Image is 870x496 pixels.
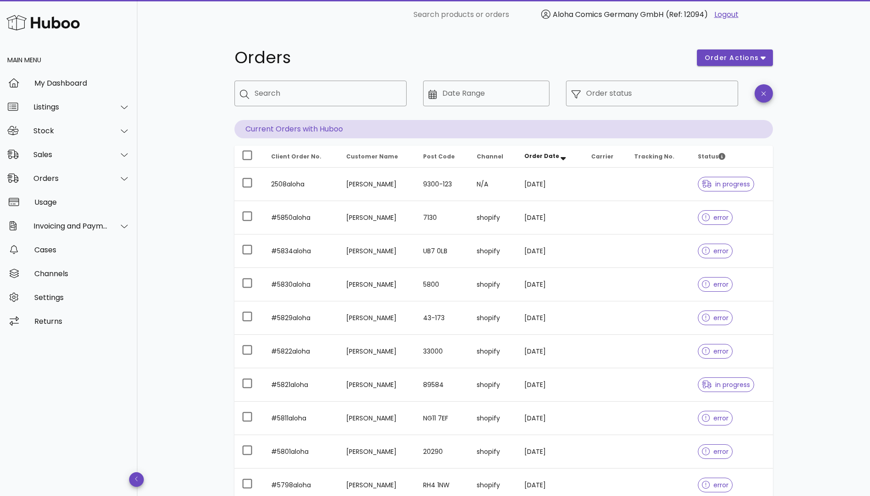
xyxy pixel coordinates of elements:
span: (Ref: 12094) [666,9,708,20]
span: Aloha Comics Germany GmbH [553,9,663,20]
td: shopify [469,335,517,368]
div: Invoicing and Payments [33,222,108,230]
td: [DATE] [517,301,584,335]
td: shopify [469,368,517,402]
div: Stock [33,126,108,135]
span: Channel [477,153,503,160]
td: 33000 [416,335,469,368]
span: Tracking No. [634,153,674,160]
td: shopify [469,234,517,268]
td: #5829aloha [264,301,339,335]
td: [DATE] [517,201,584,234]
td: shopify [469,435,517,469]
td: UB7 0LB [416,234,469,268]
div: Channels [34,269,130,278]
td: [PERSON_NAME] [339,301,416,335]
td: 20290 [416,435,469,469]
td: shopify [469,402,517,435]
td: #5822aloha [264,335,339,368]
td: #5830aloha [264,268,339,301]
th: Tracking No. [627,146,691,168]
span: Status [698,153,725,160]
td: [DATE] [517,402,584,435]
td: [DATE] [517,435,584,469]
th: Client Order No. [264,146,339,168]
td: 5800 [416,268,469,301]
th: Carrier [584,146,627,168]
th: Status [691,146,773,168]
th: Customer Name [339,146,416,168]
td: [PERSON_NAME] [339,335,416,368]
th: Post Code [416,146,469,168]
td: [PERSON_NAME] [339,234,416,268]
span: error [702,448,729,455]
span: order actions [704,53,759,63]
td: #5811aloha [264,402,339,435]
div: Settings [34,293,130,302]
button: order actions [697,49,773,66]
td: #5834aloha [264,234,339,268]
span: in progress [702,181,750,187]
td: [DATE] [517,168,584,201]
th: Order Date: Sorted descending. Activate to remove sorting. [517,146,584,168]
td: shopify [469,268,517,301]
span: error [702,315,729,321]
td: shopify [469,301,517,335]
span: error [702,281,729,288]
img: Huboo Logo [6,13,80,33]
span: Post Code [423,153,455,160]
td: [DATE] [517,368,584,402]
div: Listings [33,103,108,111]
td: #5801aloha [264,435,339,469]
div: Sales [33,150,108,159]
th: Channel [469,146,517,168]
td: [PERSON_NAME] [339,402,416,435]
td: [DATE] [517,335,584,368]
div: Returns [34,317,130,326]
td: 2508aloha [264,168,339,201]
td: [PERSON_NAME] [339,435,416,469]
a: Logout [714,9,739,20]
span: error [702,214,729,221]
td: 89584 [416,368,469,402]
td: [DATE] [517,234,584,268]
span: error [702,348,729,354]
td: #5821aloha [264,368,339,402]
p: Current Orders with Huboo [234,120,773,138]
td: shopify [469,201,517,234]
div: Usage [34,198,130,207]
td: [PERSON_NAME] [339,268,416,301]
span: in progress [702,382,750,388]
span: Order Date [524,152,559,160]
span: error [702,482,729,488]
td: #5850aloha [264,201,339,234]
td: [PERSON_NAME] [339,368,416,402]
td: N/A [469,168,517,201]
div: Orders [33,174,108,183]
td: [DATE] [517,268,584,301]
span: Carrier [591,153,614,160]
td: [PERSON_NAME] [339,201,416,234]
td: 9300-123 [416,168,469,201]
td: 7130 [416,201,469,234]
div: My Dashboard [34,79,130,87]
div: Cases [34,245,130,254]
span: error [702,415,729,421]
span: error [702,248,729,254]
td: NG11 7EF [416,402,469,435]
span: Customer Name [346,153,398,160]
h1: Orders [234,49,686,66]
td: 43-173 [416,301,469,335]
td: [PERSON_NAME] [339,168,416,201]
span: Client Order No. [271,153,321,160]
